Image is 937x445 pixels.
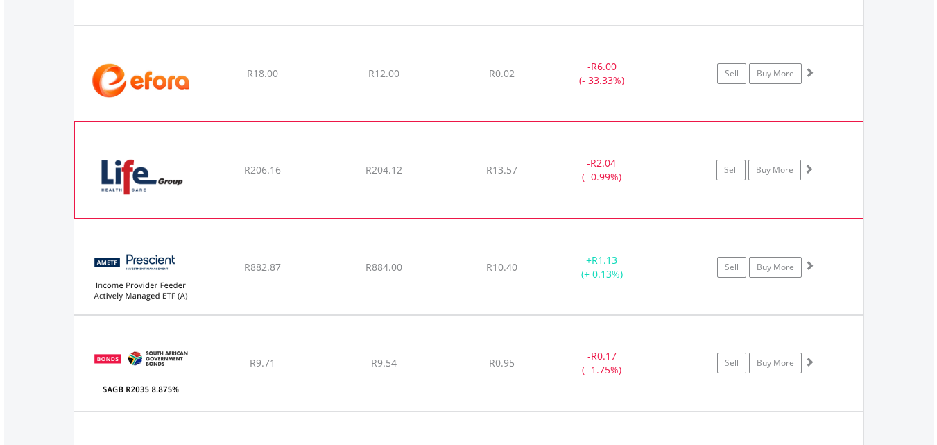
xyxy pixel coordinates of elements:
a: Buy More [749,257,802,278]
img: EQU.ZA.PIPETF.png [81,237,200,311]
span: R0.95 [489,356,515,369]
span: R0.17 [591,349,617,362]
a: Sell [716,160,746,180]
a: Sell [717,257,746,278]
span: R12.00 [368,67,399,80]
span: R204.12 [366,163,402,176]
div: - (- 0.99%) [549,156,653,184]
span: R206.16 [244,163,281,176]
a: Buy More [748,160,801,180]
a: Sell [717,63,746,84]
img: EQU.ZA.LHC.png [82,140,201,215]
span: R882.87 [244,260,281,274]
span: R9.71 [250,356,275,369]
div: + (+ 0.13%) [550,253,655,281]
a: Buy More [749,353,802,373]
div: - (- 33.33%) [550,60,655,87]
img: EQU.ZA.R2035.png [81,333,200,408]
span: R18.00 [247,67,278,80]
span: R13.57 [486,163,517,176]
a: Sell [717,353,746,373]
span: R2.04 [590,156,616,169]
a: Buy More [749,63,802,84]
img: EQU.ZA.EEL.png [81,44,200,118]
span: R10.40 [486,260,517,274]
span: R884.00 [366,260,402,274]
span: R9.54 [371,356,397,369]
div: - (- 1.75%) [550,349,655,377]
span: R6.00 [591,60,617,73]
span: R1.13 [592,253,617,267]
span: R0.02 [489,67,515,80]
